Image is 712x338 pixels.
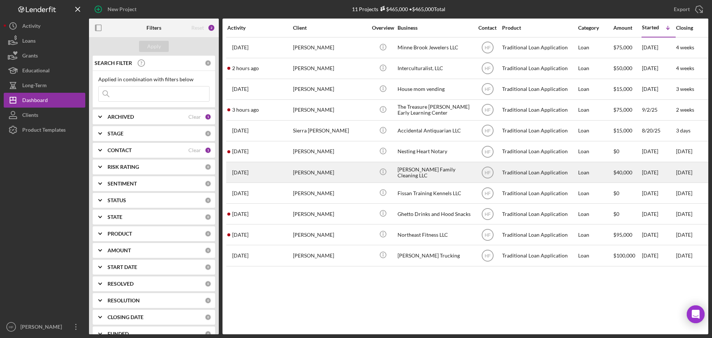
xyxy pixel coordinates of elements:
[4,33,85,48] button: Loans
[205,230,211,237] div: 0
[19,319,67,336] div: [PERSON_NAME]
[4,319,85,334] button: HF[PERSON_NAME]
[642,246,675,265] div: [DATE]
[642,204,675,224] div: [DATE]
[4,78,85,93] button: Long-Term
[293,25,367,31] div: Client
[22,63,50,80] div: Educational
[502,25,576,31] div: Product
[398,142,472,161] div: Nesting Heart Notary
[146,25,161,31] b: Filters
[205,214,211,220] div: 0
[502,142,576,161] div: Traditional Loan Application
[578,246,613,265] div: Loan
[108,114,134,120] b: ARCHIVED
[108,164,139,170] b: RISK RATING
[232,211,248,217] time: 2025-09-16 01:59
[578,142,613,161] div: Loan
[485,253,491,259] text: HF
[191,25,204,31] div: Reset
[613,148,619,154] span: $0
[108,131,123,137] b: STAGE
[578,121,613,141] div: Loan
[22,78,47,95] div: Long-Term
[4,93,85,108] button: Dashboard
[232,65,259,71] time: 2025-10-01 21:34
[578,100,613,120] div: Loan
[485,232,491,237] text: HF
[232,148,248,154] time: 2025-09-18 18:23
[676,106,694,113] time: 2 weeks
[293,246,367,265] div: [PERSON_NAME]
[578,163,613,182] div: Loan
[398,59,472,78] div: Interculturalist, LLC
[613,106,632,113] span: $75,000
[293,100,367,120] div: [PERSON_NAME]
[227,25,292,31] div: Activity
[22,108,38,124] div: Clients
[474,25,501,31] div: Contact
[676,127,690,134] time: 3 days
[502,79,576,99] div: Traditional Loan Application
[108,314,144,320] b: CLOSING DATE
[502,183,576,203] div: Traditional Loan Application
[4,19,85,33] button: Activity
[95,60,132,66] b: SEARCH FILTER
[674,2,690,17] div: Export
[398,121,472,141] div: Accidental Antiquarian LLC
[205,331,211,337] div: 0
[147,41,161,52] div: Apply
[205,247,211,254] div: 0
[642,79,675,99] div: [DATE]
[293,79,367,99] div: [PERSON_NAME]
[502,204,576,224] div: Traditional Loan Application
[485,45,491,50] text: HF
[108,247,131,253] b: AMOUNT
[613,211,619,217] span: $0
[232,190,248,196] time: 2025-09-05 19:53
[369,25,397,31] div: Overview
[108,197,126,203] b: STATUS
[89,2,144,17] button: New Project
[205,297,211,304] div: 0
[502,163,576,182] div: Traditional Loan Application
[676,252,692,259] time: [DATE]
[642,59,675,78] div: [DATE]
[4,63,85,78] button: Educational
[578,79,613,99] div: Loan
[502,38,576,58] div: Traditional Loan Application
[398,38,472,58] div: Minne Brook Jewelers LLC
[293,59,367,78] div: [PERSON_NAME]
[666,2,708,17] button: Export
[4,122,85,137] a: Product Templates
[578,38,613,58] div: Loan
[398,183,472,203] div: Fissan Training Kennels LLC
[398,25,472,31] div: Business
[502,246,576,265] div: Traditional Loan Application
[108,331,129,337] b: FUNDED
[485,191,491,196] text: HF
[676,211,692,217] time: [DATE]
[485,87,491,92] text: HF
[108,281,133,287] b: RESOLVED
[676,148,692,154] time: [DATE]
[232,232,248,238] time: 2025-09-25 19:16
[398,204,472,224] div: Ghetto Drinks and Hood Snacks
[232,128,248,134] time: 2025-09-19 16:58
[642,142,675,161] div: [DATE]
[108,2,136,17] div: New Project
[293,204,367,224] div: [PERSON_NAME]
[676,232,692,238] time: [DATE]
[642,24,659,30] div: Started
[485,211,491,217] text: HF
[398,100,472,120] div: The Treasure [PERSON_NAME] Early Learning Center
[613,65,632,71] span: $50,000
[642,163,675,182] div: [DATE]
[502,59,576,78] div: Traditional Loan Application
[642,183,675,203] div: [DATE]
[232,170,248,175] time: 2025-09-12 18:30
[205,197,211,204] div: 0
